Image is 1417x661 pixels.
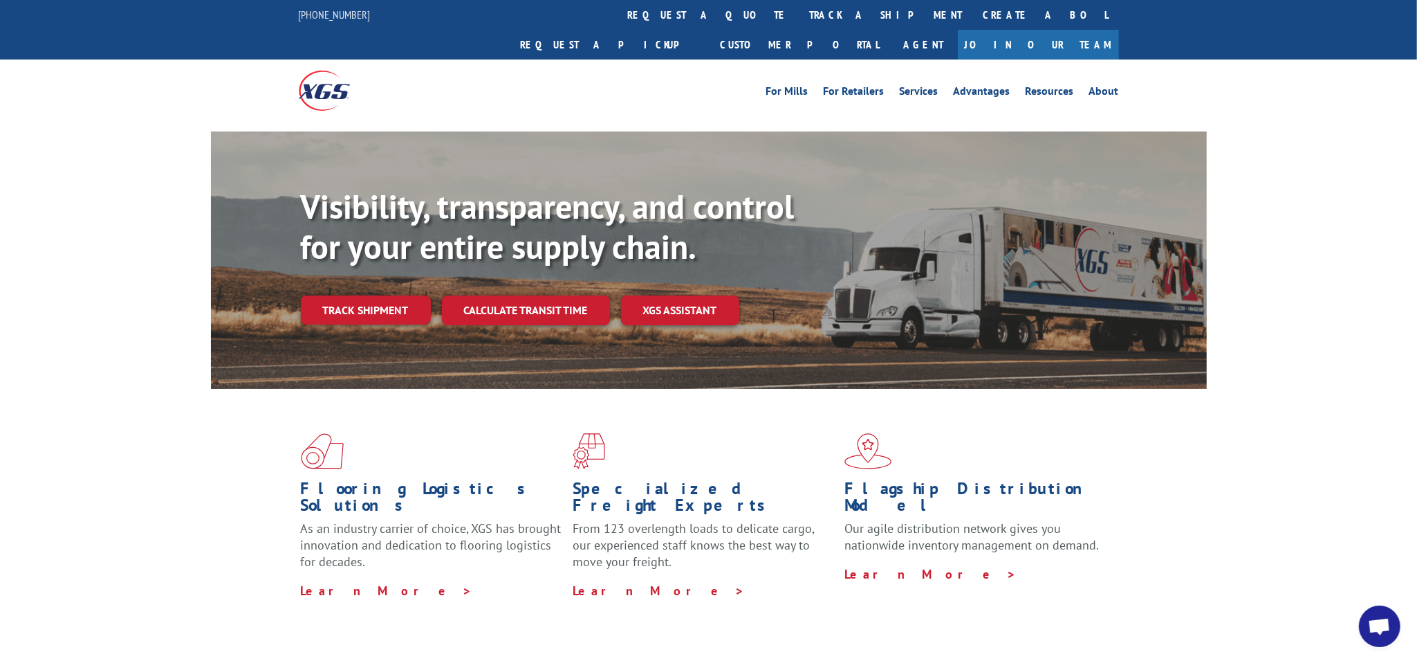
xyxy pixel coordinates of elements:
a: Customer Portal [710,30,890,60]
a: Join Our Team [958,30,1119,60]
img: xgs-icon-total-supply-chain-intelligence-red [301,433,344,469]
a: Learn More > [301,583,473,599]
h1: Flooring Logistics Solutions [301,480,562,520]
a: Track shipment [301,296,431,325]
a: Learn More > [573,583,745,599]
a: Agent [890,30,958,60]
a: For Mills [766,86,808,101]
a: Request a pickup [510,30,710,60]
b: Visibility, transparency, and control for your entire supply chain. [301,185,795,268]
a: About [1089,86,1119,101]
span: As an industry carrier of choice, XGS has brought innovation and dedication to flooring logistics... [301,520,562,570]
img: xgs-icon-focused-on-flooring-red [573,433,605,469]
a: Learn More > [844,566,1017,582]
div: Open chat [1359,606,1400,647]
a: Resources [1026,86,1074,101]
a: Advantages [954,86,1010,101]
a: Calculate transit time [442,296,610,325]
h1: Flagship Distribution Model [844,480,1106,520]
p: From 123 overlength loads to delicate cargo, our experienced staff knows the best way to move you... [573,520,834,582]
img: xgs-icon-flagship-distribution-model-red [844,433,892,469]
a: XGS ASSISTANT [621,296,739,325]
a: For Retailers [824,86,885,101]
a: [PHONE_NUMBER] [299,8,371,21]
h1: Specialized Freight Experts [573,480,834,520]
span: Our agile distribution network gives you nationwide inventory management on demand. [844,520,1099,553]
a: Services [900,86,938,101]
